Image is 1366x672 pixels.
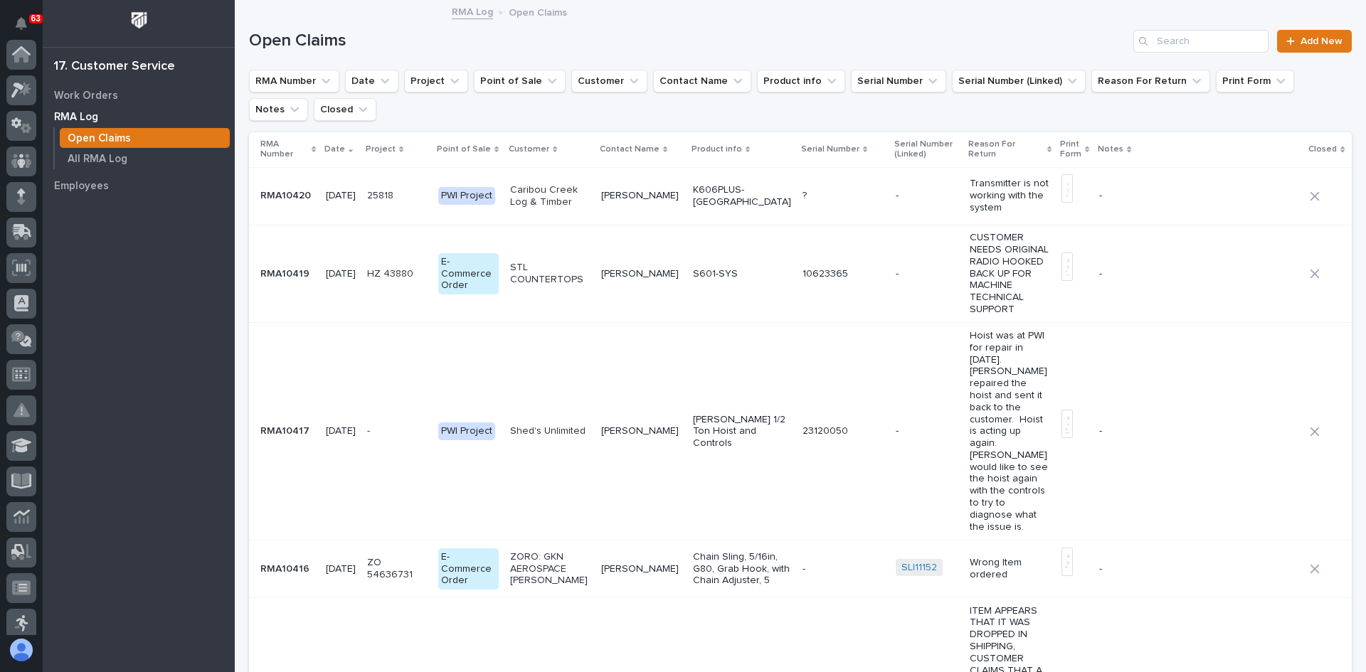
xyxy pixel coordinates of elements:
[803,425,884,437] p: 23120050
[1099,563,1298,575] p: -
[803,268,884,280] p: 10623365
[68,132,131,145] p: Open Claims
[404,70,468,92] button: Project
[249,98,308,121] button: Notes
[693,268,791,280] p: S601-SYS
[896,190,958,202] p: -
[438,422,495,440] div: PWI Project
[6,9,36,38] button: Notifications
[970,557,1050,581] p: Wrong Item ordered
[55,128,235,148] a: Open Claims
[260,187,314,202] p: RMA10420
[43,175,235,196] a: Employees
[693,414,791,449] p: [PERSON_NAME] 1/2 Ton Hoist and Controls
[367,190,427,202] p: 25818
[438,187,495,205] div: PWI Project
[438,253,499,294] div: E-Commerce Order
[54,180,109,193] p: Employees
[952,70,1086,92] button: Serial Number (Linked)
[260,137,308,163] p: RMA Number
[896,425,958,437] p: -
[970,178,1050,213] p: Transmitter is not working with the system
[260,560,312,575] p: RMA10416
[601,268,682,280] p: [PERSON_NAME]
[54,90,118,102] p: Work Orders
[600,142,660,157] p: Contact Name
[249,31,1128,51] h1: Open Claims
[1308,142,1337,157] p: Closed
[43,106,235,127] a: RMA Log
[1301,36,1343,46] span: Add New
[474,70,566,92] button: Point of Sale
[452,3,493,19] a: RMA Log
[55,149,235,169] a: All RMA Log
[801,142,859,157] p: Serial Number
[1099,425,1298,437] p: -
[510,551,590,587] p: ZORO: GKN AEROSPACE [PERSON_NAME]
[509,4,567,19] p: Open Claims
[1133,30,1269,53] input: Search
[54,111,98,124] p: RMA Log
[601,190,682,202] p: [PERSON_NAME]
[757,70,845,92] button: Product info
[31,14,41,23] p: 63
[970,330,1050,533] p: Hoist was at PWI for repair in [DATE]. [PERSON_NAME] repaired the hoist and sent it back to the c...
[510,262,590,286] p: STL COUNTERTOPS
[326,268,356,280] p: [DATE]
[509,142,549,157] p: Customer
[43,85,235,106] a: Work Orders
[345,70,398,92] button: Date
[692,142,742,157] p: Product info
[324,142,345,157] p: Date
[693,184,791,208] p: K606PLUS-[GEOGRAPHIC_DATA]
[693,551,791,587] p: Chain Sling, 5/16in, G80, Grab Hook, with Chain Adjuster, 5
[510,184,590,208] p: Caribou Creek Log & Timber
[366,142,396,157] p: Project
[18,17,36,40] div: Notifications63
[314,98,376,121] button: Closed
[968,137,1044,163] p: Reason For Return
[510,425,590,437] p: Shed's Unlimited
[803,190,884,202] p: ?
[437,142,491,157] p: Point of Sale
[249,70,339,92] button: RMA Number
[126,7,152,33] img: Workspace Logo
[1099,268,1298,280] p: -
[601,563,682,575] p: [PERSON_NAME]
[851,70,946,92] button: Serial Number
[68,153,127,166] p: All RMA Log
[367,557,427,581] p: ZO 54636731
[1277,30,1352,53] a: Add New
[1098,142,1123,157] p: Notes
[54,59,175,75] div: 17. Customer Service
[653,70,751,92] button: Contact Name
[901,562,937,574] a: SLI11152
[326,563,356,575] p: [DATE]
[260,422,312,437] p: RMA10417
[803,563,884,575] p: -
[326,190,356,202] p: [DATE]
[367,425,427,437] p: -
[438,548,499,590] div: E-Commerce Order
[1099,190,1298,202] p: -
[326,425,356,437] p: [DATE]
[367,268,427,280] p: HZ 43880
[970,232,1050,316] p: CUSTOMER NEEDS ORIGINAL RADIO HOOKED BACK UP FOR MACHINE TECHNICAL SUPPORT
[601,425,682,437] p: [PERSON_NAME]
[6,635,36,665] button: users-avatar
[1060,137,1081,163] p: Print Form
[1091,70,1210,92] button: Reason For Return
[571,70,647,92] button: Customer
[896,268,958,280] p: -
[260,265,312,280] p: RMA10419
[1216,70,1294,92] button: Print Form
[894,137,960,163] p: Serial Number (Linked)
